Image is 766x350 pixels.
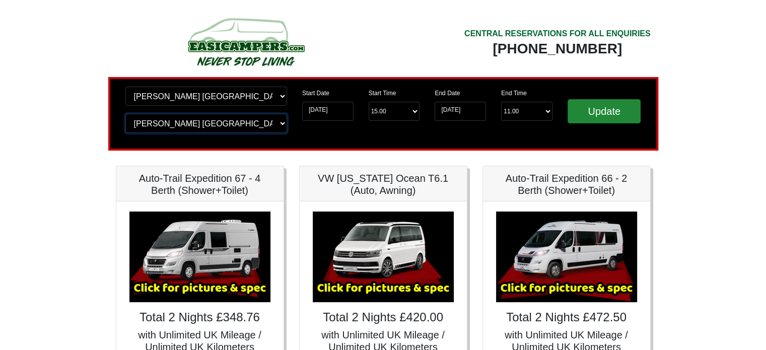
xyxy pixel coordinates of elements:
[302,89,329,98] label: Start Date
[435,89,460,98] label: End Date
[129,212,270,302] img: Auto-Trail Expedition 67 - 4 Berth (Shower+Toilet)
[302,102,354,121] input: Start Date
[435,102,486,121] input: Return Date
[126,172,273,196] h5: Auto-Trail Expedition 67 - 4 Berth (Shower+Toilet)
[313,212,454,302] img: VW California Ocean T6.1 (Auto, Awning)
[493,172,640,196] h5: Auto-Trail Expedition 66 - 2 Berth (Shower+Toilet)
[496,212,637,302] img: Auto-Trail Expedition 66 - 2 Berth (Shower+Toilet)
[464,40,651,58] div: [PHONE_NUMBER]
[493,310,640,325] h4: Total 2 Nights £472.50
[310,310,457,325] h4: Total 2 Nights £420.00
[150,14,341,69] img: campers-checkout-logo.png
[501,89,527,98] label: End Time
[369,89,396,98] label: Start Time
[568,99,641,123] input: Update
[464,28,651,40] div: CENTRAL RESERVATIONS FOR ALL ENQUIRIES
[310,172,457,196] h5: VW [US_STATE] Ocean T6.1 (Auto, Awning)
[126,310,273,325] h4: Total 2 Nights £348.76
